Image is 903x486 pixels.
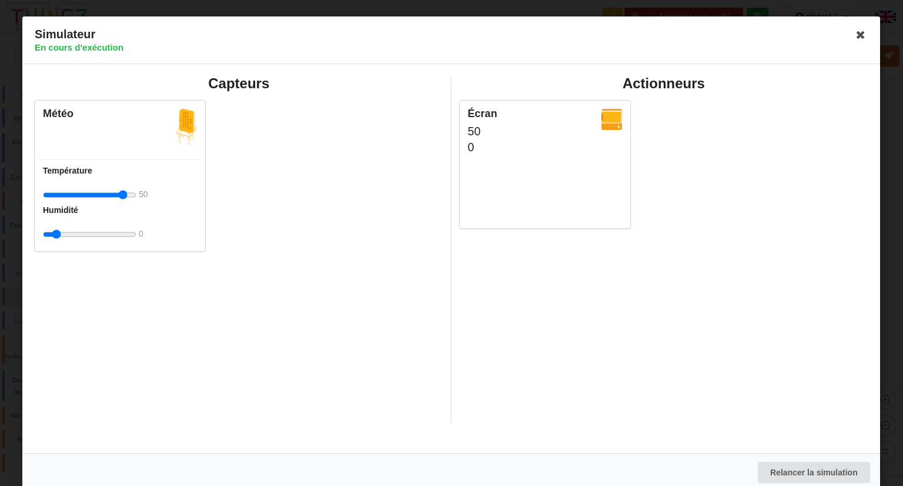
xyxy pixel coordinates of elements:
[35,42,862,53] h4: En cours d'exécution
[43,165,197,176] div: Température
[43,107,197,121] div: Météo
[139,229,143,238] span: 0
[43,205,197,215] div: Humidité
[468,107,622,121] div: Écran
[176,109,197,145] img: picto_meteo.png
[22,16,880,64] div: Simulateur
[601,109,622,130] img: picto_ecran.png
[468,124,622,139] div: 50
[35,75,443,93] h2: Capteurs
[758,462,870,483] button: Relancer la simulation
[139,189,148,199] span: 50
[468,139,622,155] div: 0
[460,75,868,93] h2: Actionneurs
